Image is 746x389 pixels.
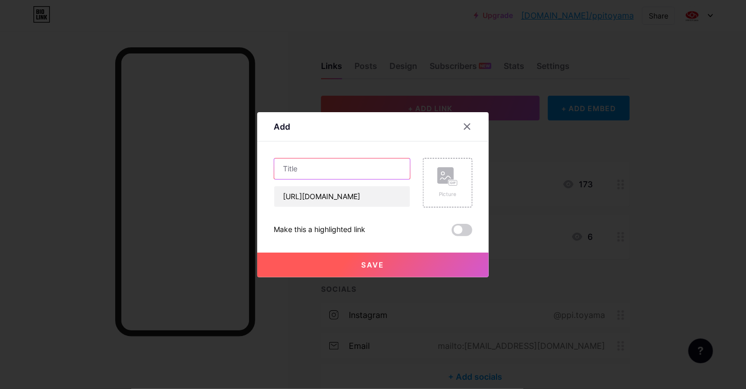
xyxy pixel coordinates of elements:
button: Save [257,253,489,277]
input: URL [274,186,410,207]
span: Save [362,260,385,269]
input: Title [274,158,410,179]
div: Picture [437,190,458,198]
div: Add [274,120,290,133]
div: Make this a highlighted link [274,224,365,236]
